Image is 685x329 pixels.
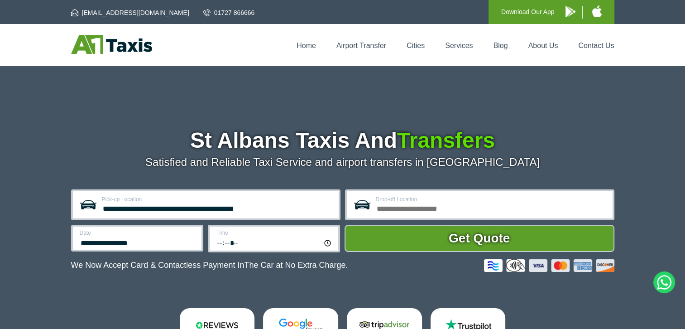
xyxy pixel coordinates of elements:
img: A1 Taxis iPhone App [592,5,602,17]
p: We Now Accept Card & Contactless Payment In [71,261,348,270]
a: Blog [493,42,508,49]
img: Credit And Debit Cards [484,259,614,272]
img: A1 Taxis St Albans LTD [71,35,152,54]
span: The Car at No Extra Charge. [244,261,348,270]
span: Transfers [397,128,495,152]
a: Services [445,42,473,49]
a: 01727 866666 [203,8,255,17]
a: [EMAIL_ADDRESS][DOMAIN_NAME] [71,8,189,17]
label: Drop-off Location [376,197,607,202]
a: About Us [528,42,558,49]
a: Contact Us [578,42,614,49]
p: Download Our App [501,6,555,18]
a: Home [297,42,316,49]
label: Time [216,230,333,236]
h1: St Albans Taxis And [71,130,614,151]
img: A1 Taxis Android App [565,6,575,17]
a: Cities [407,42,425,49]
button: Get Quote [345,225,614,252]
a: Airport Transfer [336,42,386,49]
p: Satisfied and Reliable Taxi Service and airport transfers in [GEOGRAPHIC_DATA] [71,156,614,169]
label: Pick-up Location [102,197,333,202]
label: Date [80,230,196,236]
